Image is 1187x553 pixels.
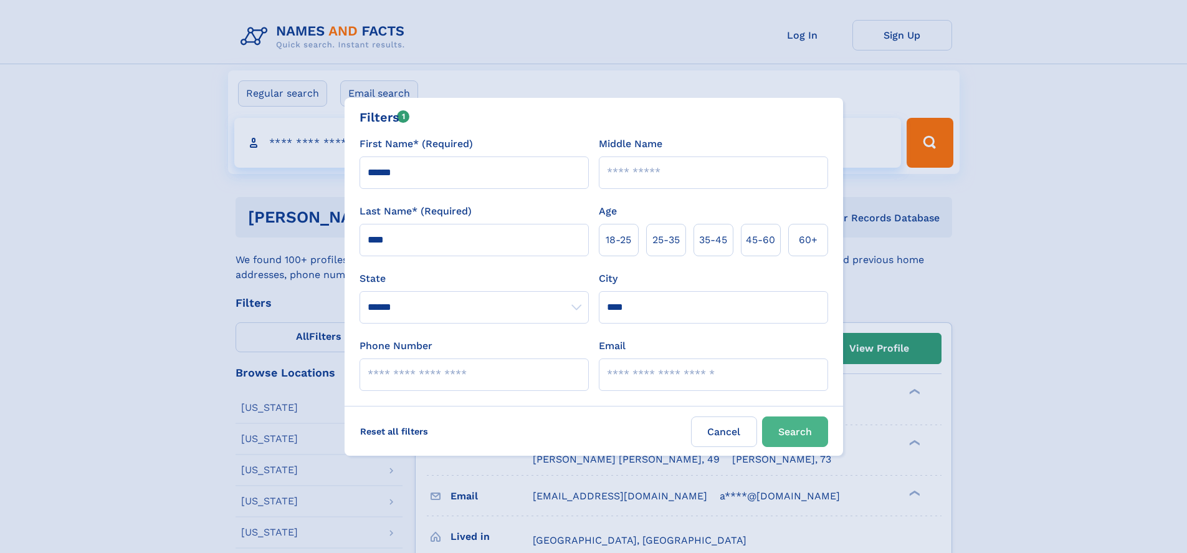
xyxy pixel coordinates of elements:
[599,204,617,219] label: Age
[599,137,662,151] label: Middle Name
[691,416,757,447] label: Cancel
[360,108,410,127] div: Filters
[606,233,631,248] span: 18‑25
[746,233,775,248] span: 45‑60
[360,271,589,286] label: State
[699,233,727,248] span: 35‑45
[652,233,680,248] span: 25‑35
[799,233,818,248] span: 60+
[762,416,828,447] button: Search
[352,416,436,446] label: Reset all filters
[360,137,473,151] label: First Name* (Required)
[360,339,432,353] label: Phone Number
[599,339,626,353] label: Email
[599,271,617,286] label: City
[360,204,472,219] label: Last Name* (Required)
